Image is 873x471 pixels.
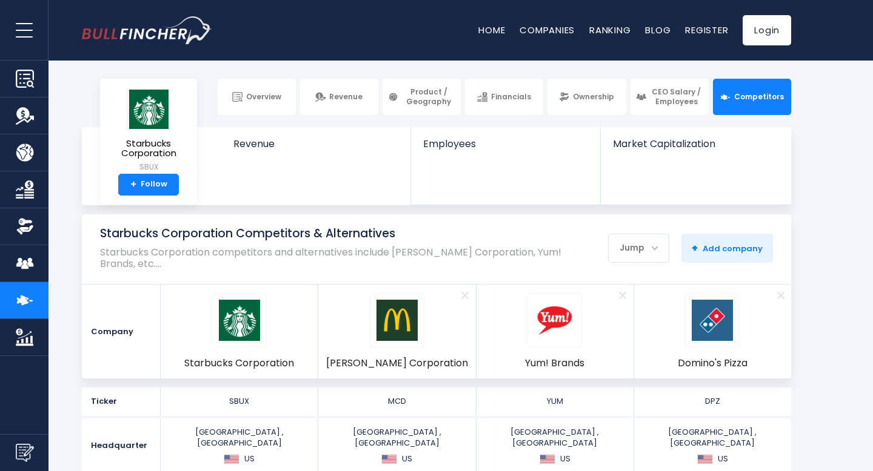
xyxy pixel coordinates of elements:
div: Company [82,285,161,378]
div: [GEOGRAPHIC_DATA] ,[GEOGRAPHIC_DATA] [638,427,788,465]
a: Ranking [589,24,630,36]
span: Employees [423,138,587,150]
a: Market Capitalization [601,127,790,170]
a: Revenue [300,79,378,115]
span: Starbucks Corporation [110,139,187,159]
span: Yum! Brands [525,357,584,370]
a: +Follow [118,174,179,196]
span: Financials [491,92,531,102]
a: CEO Salary / Employees [630,79,709,115]
a: SBUX logo Starbucks Corporation [184,293,294,370]
span: Overview [246,92,281,102]
a: Overview [218,79,296,115]
a: Companies [520,24,575,36]
span: Market Capitalization [613,138,778,150]
a: Login [743,15,791,45]
img: DPZ logo [692,300,733,341]
a: Remove [612,285,634,306]
span: Product / Geography [402,87,455,106]
a: Home [478,24,505,36]
span: US [560,453,570,464]
div: YUM [480,396,630,407]
a: DPZ logo Domino's Pizza [678,293,748,370]
strong: + [130,179,136,190]
span: Add company [692,243,763,254]
a: Financials [465,79,543,115]
a: YUM logo Yum! Brands [525,293,584,370]
a: Ownership [547,79,626,115]
span: US [718,453,728,464]
a: Register [685,24,728,36]
span: Starbucks Corporation [184,357,294,370]
div: [GEOGRAPHIC_DATA] ,[GEOGRAPHIC_DATA] [322,427,472,465]
a: Employees [411,127,600,170]
div: DPZ [638,396,788,407]
a: Product / Geography [383,79,461,115]
div: [GEOGRAPHIC_DATA] ,[GEOGRAPHIC_DATA] [480,427,630,465]
div: [GEOGRAPHIC_DATA] ,[GEOGRAPHIC_DATA] [164,427,314,465]
div: Ticker [82,387,161,415]
a: Remove [770,285,791,306]
strong: + [692,241,698,255]
p: Starbucks Corporation competitors and alternatives include [PERSON_NAME] Corporation, Yum! Brands... [100,246,586,269]
span: Competitors [734,92,784,102]
div: MCD [322,396,472,407]
h1: Starbucks Corporation Competitors & Alternatives [100,226,586,242]
a: Blog [645,24,671,36]
a: Go to homepage [82,16,212,44]
div: SBUX [164,396,314,407]
span: CEO Salary / Employees [650,87,703,106]
div: Jump [609,235,669,260]
a: Remove [455,285,476,306]
a: Starbucks Corporation SBUX [109,88,188,174]
a: Competitors [713,79,791,115]
span: Revenue [329,92,363,102]
a: MCD logo [PERSON_NAME] Corporation [326,293,468,370]
span: US [402,453,412,464]
a: Revenue [221,127,411,170]
img: Ownership [16,217,34,236]
img: bullfincher logo [82,16,212,44]
span: [PERSON_NAME] Corporation [326,357,468,370]
img: YUM logo [534,300,575,341]
small: SBUX [110,162,187,173]
button: +Add company [681,234,773,263]
span: Ownership [573,92,614,102]
span: US [244,453,255,464]
img: MCD logo [376,300,418,341]
span: Revenue [233,138,399,150]
img: SBUX logo [219,300,260,341]
span: Domino's Pizza [678,357,748,370]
